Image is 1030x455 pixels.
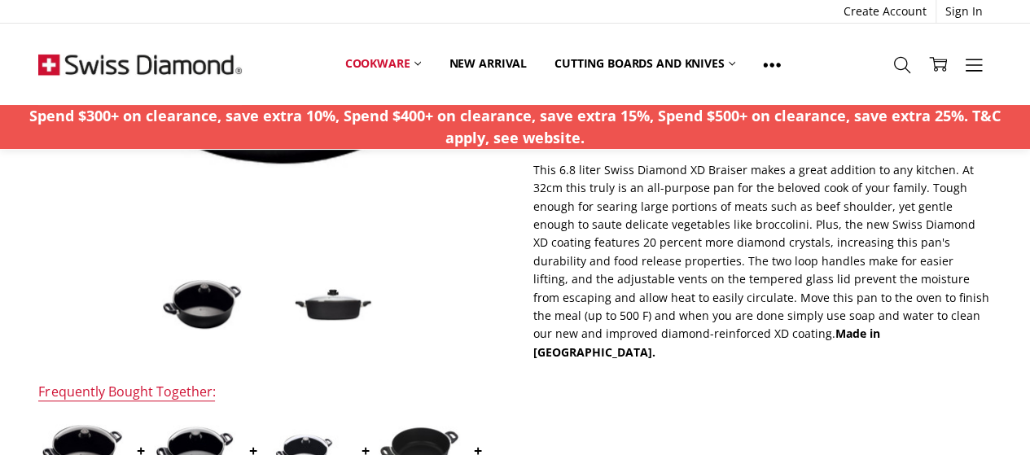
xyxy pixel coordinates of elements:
img: XD Nonstick Braiser with Lid - 32CM X 10CM 6.8L [161,278,243,330]
a: New arrival [435,46,540,81]
p: Spend $300+ on clearance, save extra 10%, Spend $400+ on clearance, save extra 15%, Spend $500+ o... [9,105,1022,149]
p: This 6.8 liter Swiss Diamond XD Braiser makes a great addition to any kitchen. At 32cm this truly... [533,161,992,361]
img: Free Shipping On Every Order [38,24,242,105]
a: Cookware [331,46,436,81]
a: Show All [749,46,795,82]
div: Frequently Bought Together: [38,383,215,402]
img: XD Nonstick Braiser with Lid - 32CM X 10CM 6.8L [292,287,374,322]
strong: Made in [GEOGRAPHIC_DATA]. [533,326,880,359]
a: Cutting boards and knives [541,46,750,81]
